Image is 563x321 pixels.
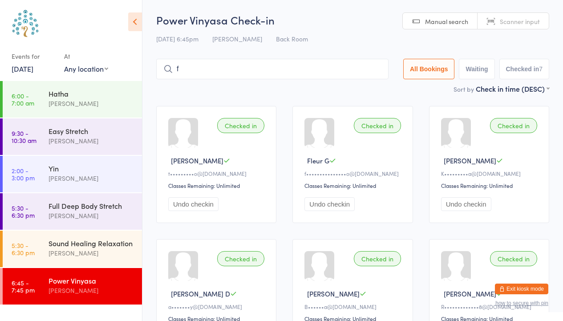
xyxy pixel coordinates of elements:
div: [PERSON_NAME] [49,136,134,146]
a: 6:45 -7:45 pmPower Vinyasa[PERSON_NAME] [3,268,142,305]
time: 9:30 - 10:30 am [12,130,36,144]
span: [PERSON_NAME] [444,156,496,165]
div: [PERSON_NAME] [49,285,134,296]
span: Manual search [425,17,468,26]
div: R•••••••••••••8@[DOMAIN_NAME] [441,303,540,310]
div: Check in time (DESC) [476,84,549,93]
div: Power Vinyasa [49,276,134,285]
span: [PERSON_NAME] [444,289,496,298]
span: [PERSON_NAME] [212,34,262,43]
div: Classes Remaining: Unlimited [304,182,403,189]
div: K•••••••••a@[DOMAIN_NAME] [441,170,540,177]
div: [PERSON_NAME] [49,211,134,221]
span: [PERSON_NAME] [171,156,223,165]
div: a•••••••y@[DOMAIN_NAME] [168,303,267,310]
label: Sort by [454,85,474,93]
div: B••••••a@[DOMAIN_NAME] [304,303,403,310]
div: Checked in [490,251,537,266]
time: 5:30 - 6:30 pm [12,204,35,219]
div: Checked in [217,251,264,266]
div: Checked in [354,118,401,133]
div: Classes Remaining: Unlimited [168,182,267,189]
button: Checked in7 [499,59,550,79]
div: Any location [64,64,108,73]
div: At [64,49,108,64]
time: 6:45 - 7:45 pm [12,279,35,293]
span: Scanner input [500,17,540,26]
a: 2:00 -3:00 pmYin[PERSON_NAME] [3,156,142,192]
div: Yin [49,163,134,173]
a: 5:30 -6:30 pmSound Healing Relaxation[PERSON_NAME] [3,231,142,267]
span: [PERSON_NAME] [307,289,360,298]
input: Search [156,59,389,79]
a: 9:30 -10:30 amEasy Stretch[PERSON_NAME] [3,118,142,155]
button: Waiting [459,59,494,79]
a: 6:00 -7:00 amHatha[PERSON_NAME] [3,81,142,118]
div: 7 [539,65,543,73]
div: Checked in [490,118,537,133]
button: All Bookings [403,59,455,79]
div: t•••••••••o@[DOMAIN_NAME] [168,170,267,177]
div: Hatha [49,89,134,98]
button: Undo checkin [441,197,491,211]
a: [DATE] [12,64,33,73]
div: Checked in [217,118,264,133]
div: Classes Remaining: Unlimited [441,182,540,189]
span: Back Room [276,34,308,43]
span: [DATE] 6:45pm [156,34,198,43]
span: [PERSON_NAME] D [171,289,230,298]
button: how to secure with pin [495,300,548,306]
div: Easy Stretch [49,126,134,136]
time: 6:00 - 7:00 am [12,92,34,106]
div: f•••••••••••••••o@[DOMAIN_NAME] [304,170,403,177]
div: Events for [12,49,55,64]
button: Undo checkin [304,197,355,211]
button: Undo checkin [168,197,219,211]
time: 5:30 - 6:30 pm [12,242,35,256]
button: Exit kiosk mode [495,284,548,294]
div: Sound Healing Relaxation [49,238,134,248]
div: [PERSON_NAME] [49,173,134,183]
div: Checked in [354,251,401,266]
div: [PERSON_NAME] [49,248,134,258]
a: 5:30 -6:30 pmFull Deep Body Stretch[PERSON_NAME] [3,193,142,230]
span: Fleur G [307,156,329,165]
img: Australian School of Meditation & Yoga [9,7,42,40]
div: Full Deep Body Stretch [49,201,134,211]
time: 2:00 - 3:00 pm [12,167,35,181]
div: [PERSON_NAME] [49,98,134,109]
h2: Power Vinyasa Check-in [156,12,549,27]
